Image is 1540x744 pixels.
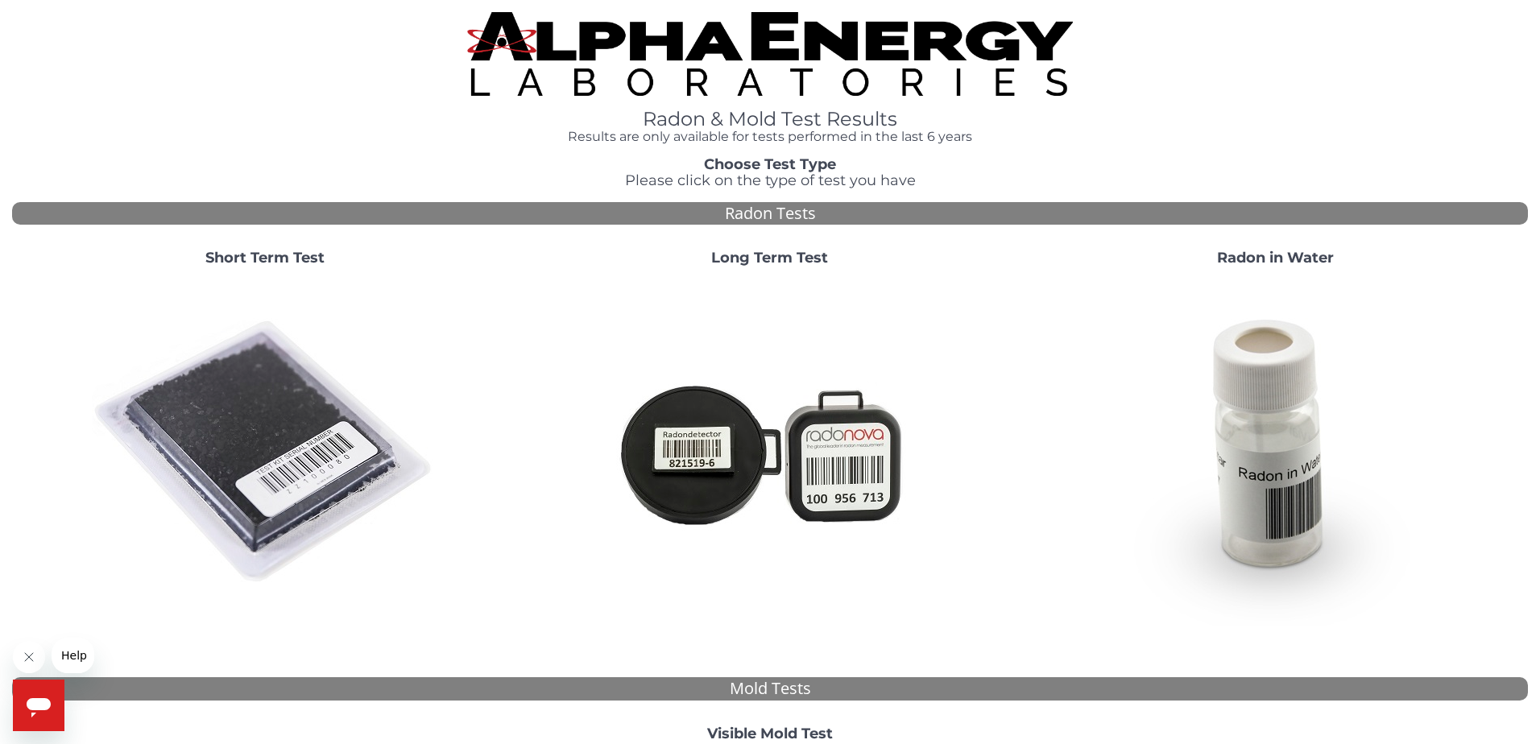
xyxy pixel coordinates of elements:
strong: Long Term Test [711,249,828,267]
h4: Results are only available for tests performed in the last 6 years [467,130,1074,144]
img: RadoninWater.jpg [1102,279,1448,626]
div: Radon Tests [12,202,1528,225]
h1: Radon & Mold Test Results [467,109,1074,130]
img: TightCrop.jpg [467,12,1074,96]
strong: Choose Test Type [704,155,836,173]
iframe: Button to launch messaging window [13,680,64,731]
iframe: Close message [13,641,45,673]
iframe: Message from company [52,638,94,673]
img: ShortTerm.jpg [92,279,438,626]
strong: Radon in Water [1217,249,1334,267]
strong: Short Term Test [205,249,325,267]
strong: Visible Mold Test [707,725,833,742]
img: Radtrak2vsRadtrak3.jpg [597,279,943,626]
div: Mold Tests [12,677,1528,701]
span: Please click on the type of test you have [625,172,916,189]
